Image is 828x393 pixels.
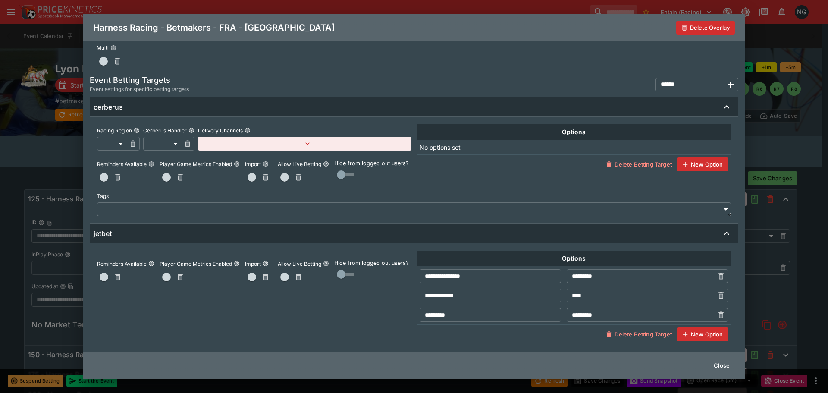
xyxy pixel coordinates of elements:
p: Hide from logged out users? [334,160,411,168]
p: Multi [97,44,109,51]
button: New Option [677,327,728,341]
button: Player Game Metrics Enabled [234,161,240,167]
td: No options set [417,140,731,155]
button: Cerberus Handler [188,127,194,133]
p: Player Game Metrics Enabled [160,160,232,168]
h6: cerberus [94,103,123,112]
p: Cerberus Handler [143,127,187,134]
span: Event settings for specific betting targets [90,85,189,94]
h4: Harness Racing - Betmakers - FRA - [GEOGRAPHIC_DATA] [93,22,335,33]
p: Import [245,160,261,168]
button: Import [263,261,269,267]
h5: Event Betting Targets [90,75,189,85]
button: Multi [110,45,116,51]
p: Allow Live Betting [278,160,321,168]
p: Import [245,260,261,267]
button: Close [709,358,735,372]
button: Delete Betting Target [601,157,677,171]
button: New Option [677,157,728,171]
p: Delivery Channels [198,127,243,134]
p: Allow Live Betting [278,260,321,267]
button: Allow Live Betting [323,161,329,167]
button: Delete Overlay [676,21,735,35]
button: Import [263,161,269,167]
p: Player Game Metrics Enabled [160,260,232,267]
button: Player Game Metrics Enabled [234,261,240,267]
button: Allow Live Betting [323,261,329,267]
button: Racing Region [134,127,140,133]
button: Reminders Available [148,161,154,167]
h6: jetbet [94,229,112,238]
th: Options [417,251,731,267]
p: Reminders Available [97,160,147,168]
button: Reminders Available [148,261,154,267]
button: Delivery Channels [245,127,251,133]
p: Racing Region [97,127,132,134]
button: Delete Betting Target [601,327,677,341]
p: Reminders Available [97,260,147,267]
p: Hide from logged out users? [334,259,411,267]
th: Options [417,124,731,140]
p: Tags [97,192,109,200]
